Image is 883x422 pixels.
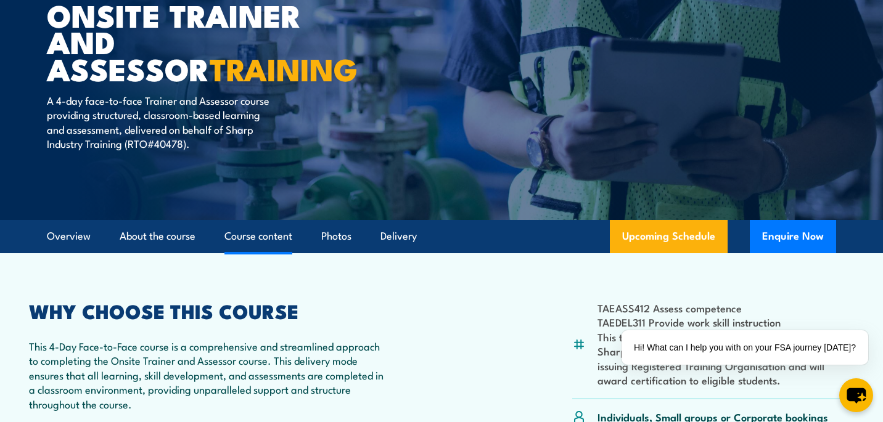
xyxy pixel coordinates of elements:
[598,315,854,329] li: TAEDEL311 Provide work skill instruction
[47,1,351,81] h1: Onsite Trainer and Assessor
[47,93,272,151] p: A 4-day face-to-face Trainer and Assessor course providing structured, classroom-based learning a...
[598,330,854,388] li: This training is delivered and assessed on behalf of Sharp Industry Training (RTO 40478), which i...
[839,378,873,412] button: chat-button
[29,302,387,319] h2: WHY CHOOSE THIS COURSE
[380,220,417,253] a: Delivery
[120,220,195,253] a: About the course
[29,339,387,411] p: This 4-Day Face-to-Face course is a comprehensive and streamlined approach to completing the Onsi...
[610,220,728,253] a: Upcoming Schedule
[622,330,868,365] div: Hi! What can I help you with on your FSA journey [DATE]?
[47,220,91,253] a: Overview
[224,220,292,253] a: Course content
[321,220,351,253] a: Photos
[210,44,358,92] strong: TRAINING
[598,301,854,315] li: TAEASS412 Assess competence
[750,220,836,253] button: Enquire Now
